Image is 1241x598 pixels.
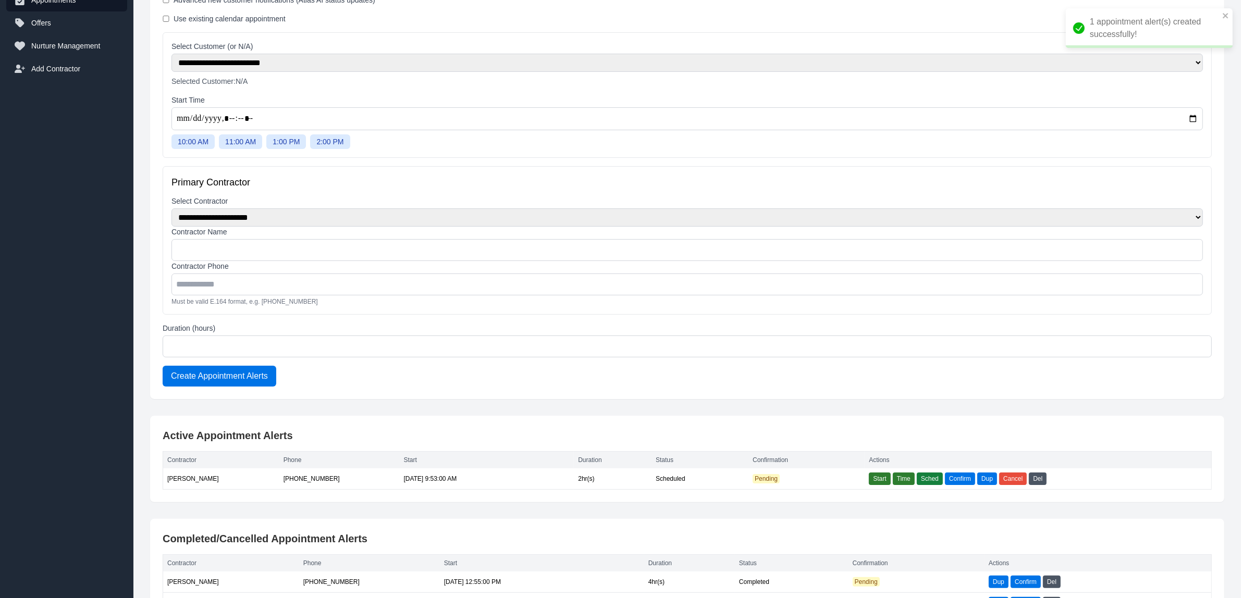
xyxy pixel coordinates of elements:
[849,555,985,572] th: Confirmation
[163,366,276,387] button: Create Appointment Alerts
[236,77,248,85] span: N/A
[299,571,440,593] td: [PHONE_NUMBER]
[644,571,735,593] td: 4 hr(s)
[174,14,286,24] label: Use existing calendar appointment
[171,95,1203,105] label: Start Time
[735,555,849,572] th: Status
[865,452,1211,469] th: Actions
[853,577,880,587] span: Pending
[985,555,1212,572] th: Actions
[171,175,1203,190] h3: Primary Contractor
[1011,576,1041,588] button: Confirm
[310,134,350,149] button: 2:00 PM
[163,323,1212,333] label: Duration (hours)
[999,472,1027,485] button: Cancel
[171,134,215,149] button: 10:00 AM
[917,472,943,485] button: Sched
[574,468,652,490] td: 2 hr(s)
[171,76,1203,86] p: Selected Customer:
[1029,472,1047,485] button: Del
[279,452,400,469] th: Phone
[748,452,865,469] th: Confirmation
[6,34,127,57] button: Nurture Management
[893,472,915,485] button: Time
[6,11,127,34] button: Offers
[440,571,644,593] td: [DATE] 12:55:00 PM
[735,571,849,593] td: completed
[1043,576,1061,588] button: Del
[266,134,306,149] button: 1:00 PM
[989,576,1009,588] button: Dup
[1066,8,1233,48] div: 1 appointment alert(s) created successfully!
[171,41,1203,52] label: Select Customer (or N/A)
[440,555,644,572] th: Start
[219,134,262,149] button: 11:00 AM
[753,474,780,483] span: Pending
[869,472,890,485] button: Start
[163,555,299,572] th: Contractor
[299,555,440,572] th: Phone
[399,468,574,490] td: [DATE] 9:53:00 AM
[399,452,574,469] th: Start
[163,428,1212,443] h2: Active Appointment Alerts
[644,555,735,572] th: Duration
[279,468,400,490] td: [PHONE_NUMBER]
[163,571,299,593] td: [PERSON_NAME]
[171,297,1203,306] p: Must be valid E.164 format, e.g. [PHONE_NUMBER]
[171,196,1203,206] label: Select Contractor
[652,468,748,490] td: scheduled
[6,57,127,80] button: Add Contractor
[977,472,997,485] button: Dup
[163,452,279,469] th: Contractor
[652,452,748,469] th: Status
[163,468,279,490] td: [PERSON_NAME]
[945,472,975,485] button: Confirm
[574,452,652,469] th: Duration
[1222,11,1230,20] button: close
[163,531,1212,546] h2: Completed/Cancelled Appointment Alerts
[171,261,1203,271] label: Contractor Phone
[171,227,1203,237] label: Contractor Name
